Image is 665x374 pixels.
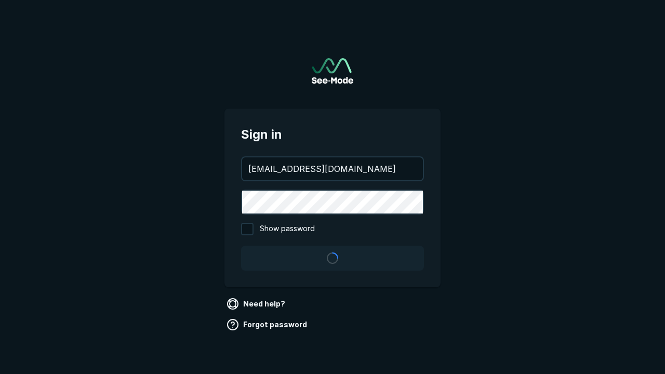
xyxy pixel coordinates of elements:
a: Forgot password [224,316,311,333]
span: Sign in [241,125,424,144]
a: Go to sign in [312,58,353,84]
input: your@email.com [242,157,423,180]
a: Need help? [224,296,289,312]
img: See-Mode Logo [312,58,353,84]
span: Show password [260,223,315,235]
